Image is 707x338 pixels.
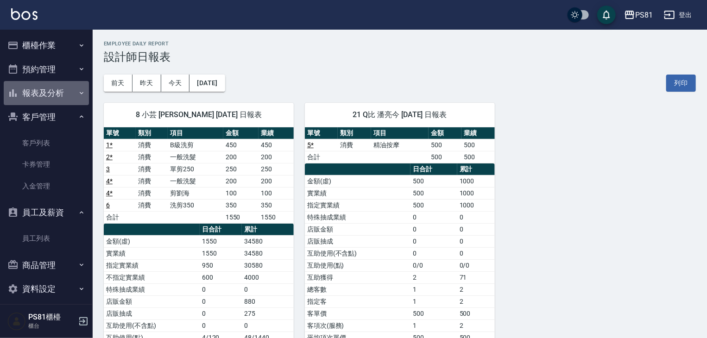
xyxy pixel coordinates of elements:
td: 275 [242,307,294,319]
td: 0 [410,223,457,235]
td: 總客數 [305,283,410,295]
a: 6 [106,201,110,209]
td: 互助獲得 [305,271,410,283]
button: [DATE] [189,75,225,92]
td: 合計 [104,211,136,223]
td: 合計 [305,151,338,163]
td: 350 [259,199,294,211]
a: 客戶列表 [4,132,89,154]
td: 指定實業績 [305,199,410,211]
td: 500 [410,199,457,211]
img: Person [7,312,26,331]
td: 4000 [242,271,294,283]
button: 前天 [104,75,133,92]
th: 類別 [136,127,168,139]
td: 500 [429,151,461,163]
td: 消費 [338,139,371,151]
td: 0 [200,295,242,307]
td: 0 [457,223,495,235]
td: 500 [410,187,457,199]
button: 登出 [660,6,696,24]
td: 71 [457,271,495,283]
td: 2 [457,295,495,307]
td: 450 [259,139,294,151]
td: 不指定實業績 [104,271,200,283]
p: 櫃台 [28,322,76,330]
td: 消費 [136,187,168,199]
td: 1000 [457,175,495,187]
td: 金額(虛) [305,175,410,187]
a: 卡券管理 [4,154,89,175]
th: 項目 [371,127,429,139]
td: 洗剪350 [168,199,223,211]
td: B級洗剪 [168,139,223,151]
td: 2 [457,283,495,295]
h5: PS81櫃檯 [28,313,76,322]
button: 列印 [666,75,696,92]
td: 精油按摩 [371,139,429,151]
td: 0 [457,235,495,247]
table: a dense table [104,127,294,224]
th: 類別 [338,127,371,139]
button: 客戶管理 [4,105,89,129]
td: 客項次(服務) [305,319,410,332]
td: 消費 [136,175,168,187]
td: 200 [223,175,259,187]
button: 昨天 [133,75,161,92]
td: 金額(虛) [104,235,200,247]
td: 0 [457,211,495,223]
td: 0 [410,211,457,223]
td: 200 [259,151,294,163]
th: 業績 [259,127,294,139]
td: 250 [223,163,259,175]
td: 消費 [136,151,168,163]
td: 實業績 [305,187,410,199]
td: 500 [410,307,457,319]
td: 1550 [223,211,259,223]
button: 員工及薪資 [4,200,89,225]
td: 0 [242,319,294,332]
td: 0 [200,283,242,295]
td: 互助使用(不含點) [305,247,410,259]
td: 350 [223,199,259,211]
td: 1000 [457,187,495,199]
td: 指定客 [305,295,410,307]
th: 單號 [104,127,136,139]
td: 店販抽成 [104,307,200,319]
td: 0 [410,235,457,247]
td: 0 [410,247,457,259]
td: 450 [223,139,259,151]
th: 日合計 [200,224,242,236]
td: 100 [223,187,259,199]
th: 單號 [305,127,338,139]
button: 預約管理 [4,57,89,81]
td: 500 [429,139,461,151]
td: 880 [242,295,294,307]
th: 累計 [457,163,495,175]
a: 3 [106,165,110,173]
td: 客單價 [305,307,410,319]
td: 1000 [457,199,495,211]
td: 店販金額 [305,223,410,235]
td: 特殊抽成業績 [104,283,200,295]
td: 實業績 [104,247,200,259]
td: 剪劉海 [168,187,223,199]
td: 0 [200,319,242,332]
button: save [597,6,616,24]
td: 1550 [259,211,294,223]
h2: Employee Daily Report [104,41,696,47]
td: 200 [259,175,294,187]
td: 2 [457,319,495,332]
td: 0 [457,247,495,259]
a: 員工列表 [4,228,89,249]
button: 商品管理 [4,253,89,277]
td: 0/0 [410,259,457,271]
td: 一般洗髮 [168,175,223,187]
td: 500 [461,139,495,151]
td: 34580 [242,247,294,259]
td: 消費 [136,199,168,211]
td: 500 [410,175,457,187]
div: PS81 [635,9,653,21]
td: 600 [200,271,242,283]
span: 21 Q比 潘亮今 [DATE] 日報表 [316,110,484,119]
